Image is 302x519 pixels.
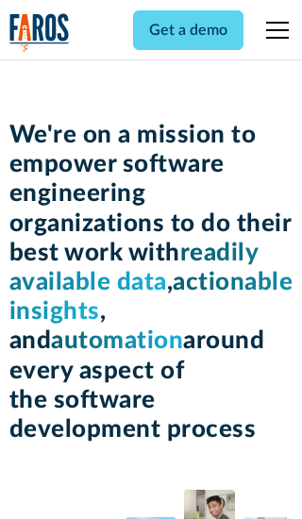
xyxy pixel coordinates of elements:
[9,13,70,52] img: Logo of the analytics and reporting company Faros.
[51,328,183,353] span: automation
[133,10,243,50] a: Get a demo
[9,13,70,52] a: home
[255,8,293,53] div: menu
[9,241,260,294] span: readily available data
[9,121,294,444] h1: We're on a mission to empower software engineering organizations to do their best work with , , a...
